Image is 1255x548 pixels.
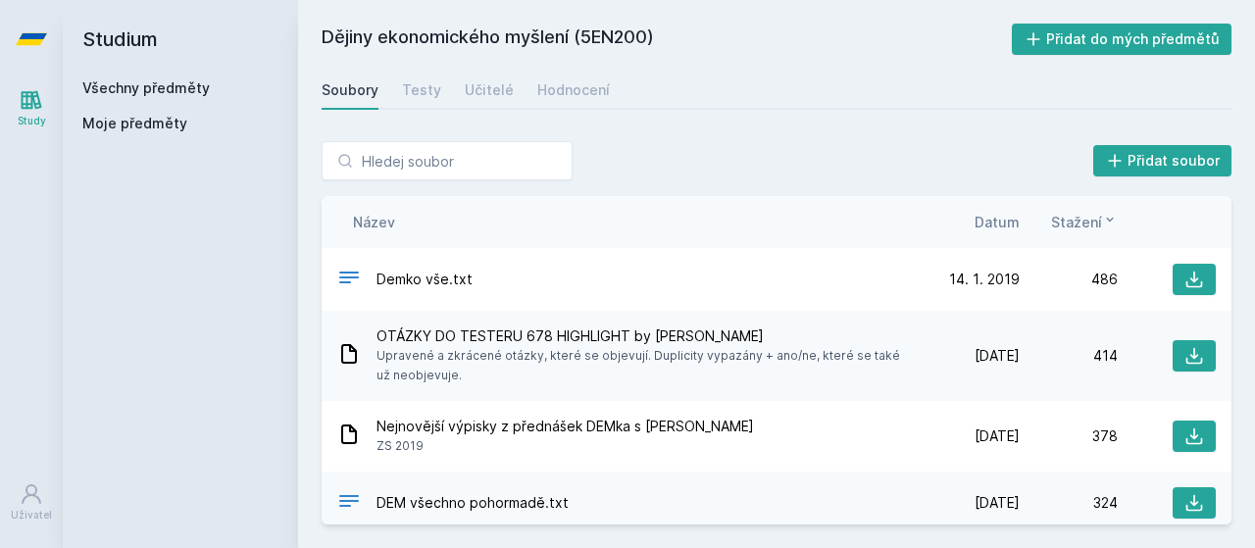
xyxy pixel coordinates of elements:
button: Datum [975,212,1020,232]
span: Moje předměty [82,114,187,133]
a: Hodnocení [537,71,610,110]
button: Stažení [1051,212,1118,232]
h2: Dějiny ekonomického myšlení (5EN200) [322,24,1012,55]
div: Soubory [322,80,378,100]
span: Nejnovější výpisky z přednášek DEMka s [PERSON_NAME] [376,417,754,436]
span: [DATE] [975,493,1020,513]
a: Study [4,78,59,138]
span: Stažení [1051,212,1102,232]
div: Testy [402,80,441,100]
button: Přidat do mých předmětů [1012,24,1232,55]
button: Název [353,212,395,232]
span: OTÁZKY DO TESTERU 678 HIGHLIGHT by [PERSON_NAME] [376,326,914,346]
span: Demko vše.txt [376,270,473,289]
div: Uživatel [11,508,52,523]
span: [DATE] [975,346,1020,366]
div: TXT [337,489,361,518]
input: Hledej soubor [322,141,573,180]
div: 378 [1020,426,1118,446]
div: Hodnocení [537,80,610,100]
div: Učitelé [465,80,514,100]
div: 324 [1020,493,1118,513]
span: ZS 2019 [376,436,754,456]
a: Soubory [322,71,378,110]
span: 14. 1. 2019 [949,270,1020,289]
div: 414 [1020,346,1118,366]
a: Učitelé [465,71,514,110]
span: [DATE] [975,426,1020,446]
a: Uživatel [4,473,59,532]
a: Testy [402,71,441,110]
div: TXT [337,266,361,294]
span: DEM všechno pohormadě.txt [376,493,569,513]
span: Upravené a zkrácené otázky, které se objevují. Duplicity vypazány + ano/ne, které se také už neob... [376,346,914,385]
a: Všechny předměty [82,79,210,96]
div: 486 [1020,270,1118,289]
div: Study [18,114,46,128]
button: Přidat soubor [1093,145,1232,176]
